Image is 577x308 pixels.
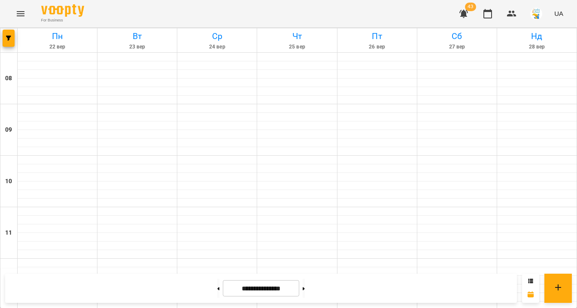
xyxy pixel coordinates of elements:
h6: Нд [498,30,575,43]
span: For Business [41,18,84,23]
h6: Чт [258,30,335,43]
h6: Ср [179,30,255,43]
img: 38072b7c2e4bcea27148e267c0c485b2.jpg [530,8,542,20]
img: Voopty Logo [41,4,84,17]
button: Menu [10,3,31,24]
h6: Сб [419,30,495,43]
h6: Пн [19,30,96,43]
h6: 23 вер [99,43,176,51]
h6: 11 [5,228,12,238]
h6: 25 вер [258,43,335,51]
h6: 09 [5,125,12,135]
span: 43 [465,3,476,11]
button: UA [551,6,567,21]
h6: Пт [339,30,416,43]
h6: 26 вер [339,43,416,51]
h6: Вт [99,30,176,43]
h6: 10 [5,177,12,186]
h6: 08 [5,74,12,83]
h6: 22 вер [19,43,96,51]
h6: 27 вер [419,43,495,51]
h6: 28 вер [498,43,575,51]
h6: 24 вер [179,43,255,51]
span: UA [554,9,563,18]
